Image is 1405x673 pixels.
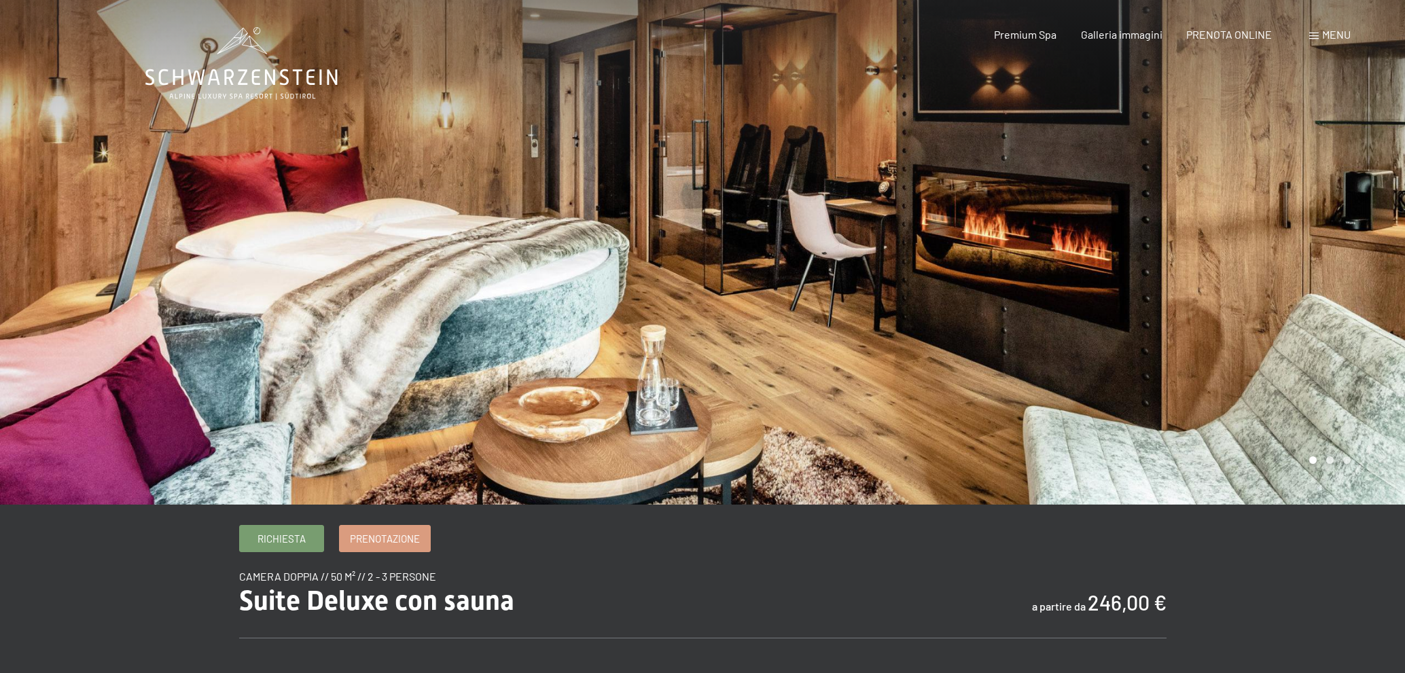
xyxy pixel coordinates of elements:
span: Menu [1322,28,1351,41]
span: camera doppia // 50 m² // 2 - 3 persone [239,570,436,583]
span: Suite Deluxe con sauna [239,585,514,617]
a: Galleria immagini [1081,28,1162,41]
b: 246,00 € [1088,590,1167,615]
a: Richiesta [240,526,323,551]
a: PRENOTA ONLINE [1186,28,1272,41]
a: Prenotazione [340,526,430,551]
span: Richiesta [257,532,306,546]
span: a partire da [1032,600,1086,613]
a: Premium Spa [994,28,1056,41]
span: Prenotazione [350,532,420,546]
